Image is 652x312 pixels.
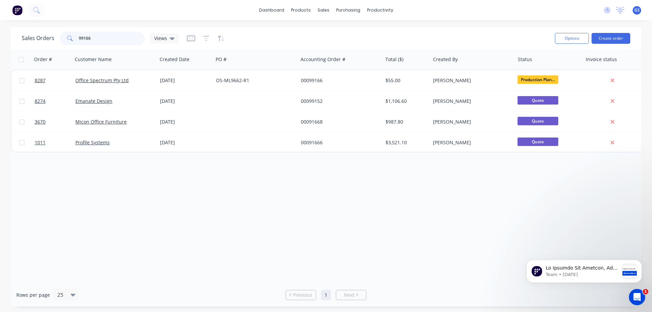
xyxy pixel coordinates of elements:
[75,98,112,104] a: Emanate Design
[35,98,46,105] span: 8274
[385,77,425,84] div: $55.00
[433,139,508,146] div: [PERSON_NAME]
[321,290,331,300] a: Page 1 is your current page
[433,98,508,105] div: [PERSON_NAME]
[385,56,403,63] div: Total ($)
[301,77,376,84] div: 00099166
[301,98,376,105] div: 00099152
[256,5,288,15] a: dashboard
[592,33,630,44] button: Create order
[518,117,558,125] span: Quote
[288,5,314,15] div: products
[516,246,652,294] iframe: Intercom notifications message
[433,77,508,84] div: [PERSON_NAME]
[35,112,75,132] a: 3670
[301,139,376,146] div: 00091666
[643,289,648,294] span: 1
[518,96,558,105] span: Quote
[79,32,145,45] input: Search...
[22,35,54,41] h1: Sales Orders
[518,137,558,146] span: Quote
[75,118,127,125] a: Micon Office Furniture
[433,56,458,63] div: Created By
[433,118,508,125] div: [PERSON_NAME]
[385,98,425,105] div: $1,106.60
[301,56,345,63] div: Accounting Order #
[160,77,211,84] div: [DATE]
[35,118,46,125] span: 3670
[30,25,103,32] p: Message from Team, sent 3w ago
[12,5,22,15] img: Factory
[333,5,364,15] div: purchasing
[35,70,75,91] a: 8287
[629,289,645,305] iframe: Intercom live chat
[216,56,227,63] div: PO #
[35,132,75,153] a: 1011
[16,292,50,298] span: Rows per page
[35,77,46,84] span: 8287
[35,91,75,111] a: 8274
[293,292,312,298] span: Previous
[75,77,129,84] a: Office Spectrum Pty Ltd
[283,290,369,300] ul: Pagination
[301,118,376,125] div: 00091668
[344,292,355,298] span: Next
[216,77,291,84] div: OS-ML9662-R1
[314,5,333,15] div: sales
[160,98,211,105] div: [DATE]
[336,292,366,298] a: Next page
[634,7,640,13] span: GS
[160,139,211,146] div: [DATE]
[586,56,617,63] div: Invoice status
[286,292,316,298] a: Previous page
[385,139,425,146] div: $3,521.10
[154,35,167,42] span: Views
[518,75,558,84] span: Production Plan...
[160,118,211,125] div: [DATE]
[75,56,112,63] div: Customer Name
[75,139,110,146] a: Profile Systems
[518,56,532,63] div: Status
[555,33,589,44] button: Options
[364,5,397,15] div: productivity
[160,56,189,63] div: Created Date
[34,56,52,63] div: Order #
[35,139,46,146] span: 1011
[385,118,425,125] div: $987.80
